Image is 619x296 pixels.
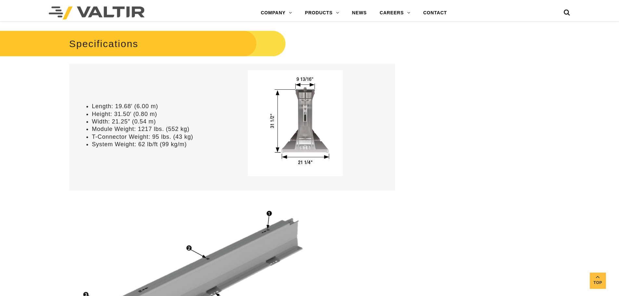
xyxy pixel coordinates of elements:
[590,273,606,289] a: Top
[49,6,145,19] img: Valtir
[92,110,228,118] li: Height: 31.50′ (0.80 m)
[590,279,606,287] span: Top
[254,6,299,19] a: COMPANY
[345,6,373,19] a: NEWS
[92,125,228,133] li: Module Weight: 1217 lbs. (552 kg)
[92,141,228,148] li: System Weight: 62 lb/ft (99 kg/m)
[373,6,417,19] a: CAREERS
[299,6,346,19] a: PRODUCTS
[417,6,453,19] a: CONTACT
[92,103,228,110] li: Length: 19.68′ (6.00 m)
[92,133,228,141] li: T-Connector Weight: 95 lbs. (43 kg)
[92,118,228,125] li: Width: 21.25″ (0.54 m)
